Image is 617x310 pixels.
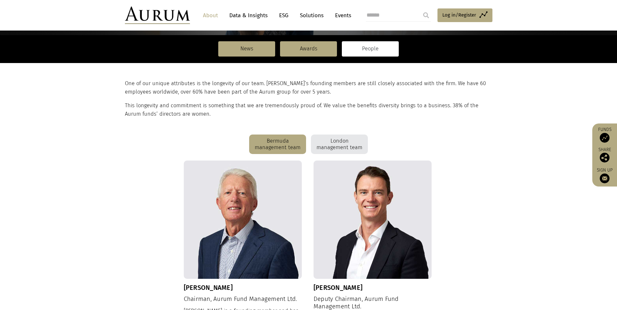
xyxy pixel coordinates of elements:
a: Log in/Register [437,8,492,22]
a: Events [332,9,351,21]
div: Bermuda management team [249,135,306,154]
img: Aurum [125,6,190,24]
div: Share [596,148,614,162]
h3: [PERSON_NAME] [184,284,302,291]
a: Data & Insights [226,9,271,21]
div: London management team [311,135,368,154]
a: About [200,9,221,21]
img: Access Funds [600,133,610,143]
p: This longevity and commitment is something that we are tremendously proud of. We value the benefi... [125,101,491,119]
input: Submit [420,9,433,22]
span: Log in/Register [442,11,476,19]
a: News [218,41,275,56]
h3: [PERSON_NAME] [314,284,432,291]
a: Funds [596,127,614,143]
a: Solutions [297,9,327,21]
p: One of our unique attributes is the longevity of our team. [PERSON_NAME]’s founding members are s... [125,79,491,97]
img: Share this post [600,153,610,162]
a: Sign up [596,167,614,183]
a: People [342,41,399,56]
h4: Chairman, Aurum Fund Management Ltd. [184,295,302,303]
img: Sign up to our newsletter [600,174,610,183]
a: Awards [280,41,337,56]
a: ESG [276,9,292,21]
